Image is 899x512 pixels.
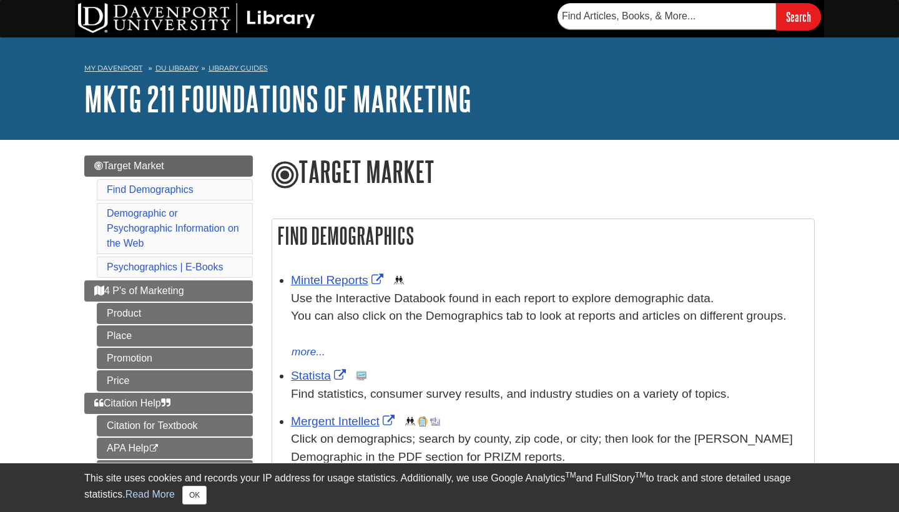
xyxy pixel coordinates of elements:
[84,79,471,118] a: MKTG 211 Foundations of Marketing
[94,160,164,171] span: Target Market
[558,3,776,29] input: Find Articles, Books, & More...
[291,369,349,382] a: Link opens in new window
[182,486,207,505] button: Close
[430,416,440,426] img: Industry Report
[97,438,253,459] a: APA Help
[291,273,386,287] a: Link opens in new window
[84,280,253,302] a: 4 P's of Marketing
[155,64,199,72] a: DU Library
[107,262,223,272] a: Psychographics | E-Books
[97,303,253,324] a: Product
[97,325,253,347] a: Place
[776,3,821,30] input: Search
[291,385,808,403] p: Find statistics, consumer survey results, and industry studies on a variety of topics.
[418,416,428,426] img: Company Information
[78,3,315,33] img: DU Library
[558,3,821,30] form: Searches DU Library's articles, books, and more
[565,471,576,480] sup: TM
[635,471,646,480] sup: TM
[107,184,194,195] a: Find Demographics
[94,398,170,408] span: Citation Help
[209,64,268,72] a: Library Guides
[394,275,404,285] img: Demographics
[84,471,815,505] div: This site uses cookies and records your IP address for usage statistics. Additionally, we use Goo...
[125,489,175,500] a: Read More
[84,63,142,74] a: My Davenport
[149,445,159,453] i: This link opens in a new window
[356,371,366,381] img: Statistics
[97,370,253,391] a: Price
[272,219,814,252] h2: Find Demographics
[107,208,239,249] a: Demographic or Psychographic Information on the Web
[272,155,815,190] h1: Target Market
[97,348,253,369] a: Promotion
[291,290,808,343] div: Use the Interactive Databook found in each report to explore demographic data. You can also click...
[291,430,808,466] div: Click on demographics; search by county, zip code, or city; then look for the [PERSON_NAME] Demog...
[84,60,815,80] nav: breadcrumb
[84,155,253,177] a: Target Market
[84,393,253,414] a: Citation Help
[94,285,184,296] span: 4 P's of Marketing
[291,415,398,428] a: Link opens in new window
[405,416,415,426] img: Demographics
[97,460,253,481] a: Citing Marketing Databases
[97,415,253,436] a: Citation for Textbook
[291,343,326,361] button: more...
